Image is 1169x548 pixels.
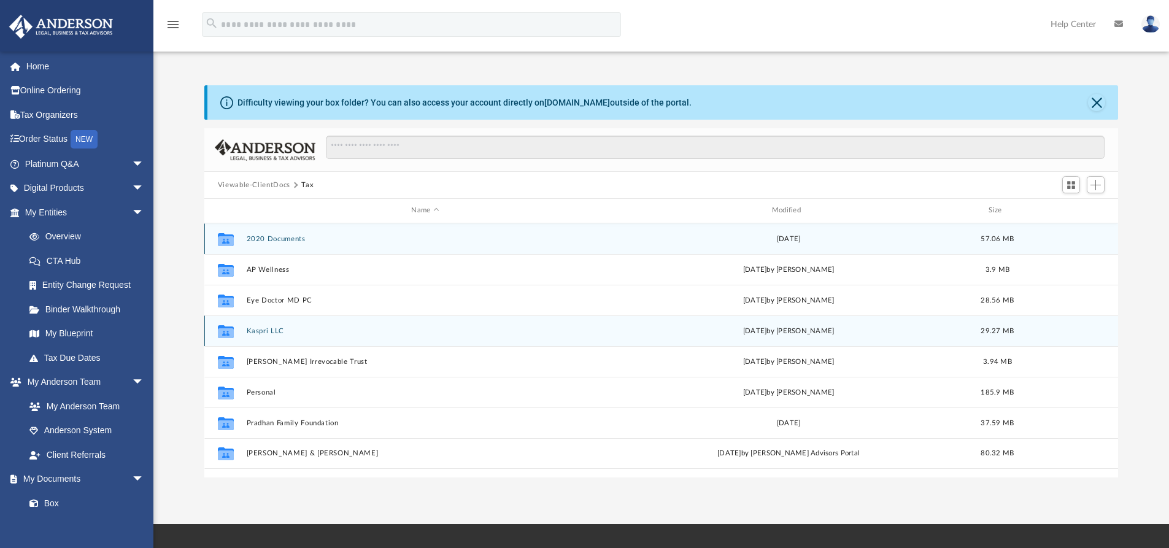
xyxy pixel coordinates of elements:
div: id [1027,205,1113,216]
a: Online Ordering [9,79,163,103]
a: Tax Organizers [9,102,163,127]
a: Home [9,54,163,79]
button: Switch to Grid View [1062,176,1081,193]
div: [DATE] by [PERSON_NAME] [609,356,967,367]
img: Anderson Advisors Platinum Portal [6,15,117,39]
div: [DATE] [609,417,967,428]
div: Difficulty viewing your box folder? You can also access your account directly on outside of the p... [237,96,692,109]
div: grid [204,223,1119,477]
span: 57.06 MB [981,235,1014,242]
div: Size [973,205,1022,216]
button: AP Wellness [246,266,604,274]
a: Box [17,491,150,515]
a: Digital Productsarrow_drop_down [9,176,163,201]
a: CTA Hub [17,249,163,273]
a: Anderson System [17,419,156,443]
div: [DATE] by [PERSON_NAME] [609,264,967,275]
span: 29.27 MB [981,327,1014,334]
a: [DOMAIN_NAME] [544,98,610,107]
span: arrow_drop_down [132,467,156,492]
img: User Pic [1141,15,1160,33]
button: Add [1087,176,1105,193]
div: [DATE] by [PERSON_NAME] [609,387,967,398]
div: Modified [609,205,968,216]
div: [DATE] [609,233,967,244]
i: menu [166,17,180,32]
a: Entity Change Request [17,273,163,298]
a: Platinum Q&Aarrow_drop_down [9,152,163,176]
a: My Documentsarrow_drop_down [9,467,156,492]
button: Personal [246,388,604,396]
div: id [210,205,241,216]
span: 185.9 MB [981,388,1014,395]
div: Name [245,205,604,216]
button: Pradhan Family Foundation [246,419,604,427]
button: Close [1088,94,1105,111]
a: Order StatusNEW [9,127,163,152]
a: Client Referrals [17,442,156,467]
div: [DATE] by [PERSON_NAME] [609,295,967,306]
span: arrow_drop_down [132,152,156,177]
span: arrow_drop_down [132,370,156,395]
button: [PERSON_NAME] & [PERSON_NAME] [246,449,604,457]
button: Eye Doctor MD PC [246,296,604,304]
div: NEW [71,130,98,149]
span: 3.9 MB [985,266,1009,272]
i: search [205,17,218,30]
div: [DATE] by [PERSON_NAME] Advisors Portal [609,448,967,459]
button: Viewable-ClientDocs [218,180,290,191]
button: Kaspri LLC [246,327,604,335]
a: My Blueprint [17,322,156,346]
button: [PERSON_NAME] Irrevocable Trust [246,358,604,366]
button: 2020 Documents [246,235,604,243]
a: menu [166,23,180,32]
input: Search files and folders [326,136,1105,159]
span: 37.59 MB [981,419,1014,426]
a: Binder Walkthrough [17,297,163,322]
div: [DATE] by [PERSON_NAME] [609,325,967,336]
span: 80.32 MB [981,450,1014,457]
button: Tax [301,180,314,191]
span: 3.94 MB [983,358,1012,365]
a: My Anderson Team [17,394,150,419]
a: Tax Due Dates [17,345,163,370]
a: Overview [17,225,163,249]
span: arrow_drop_down [132,176,156,201]
span: 28.56 MB [981,296,1014,303]
span: arrow_drop_down [132,200,156,225]
a: My Anderson Teamarrow_drop_down [9,370,156,395]
a: My Entitiesarrow_drop_down [9,200,163,225]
